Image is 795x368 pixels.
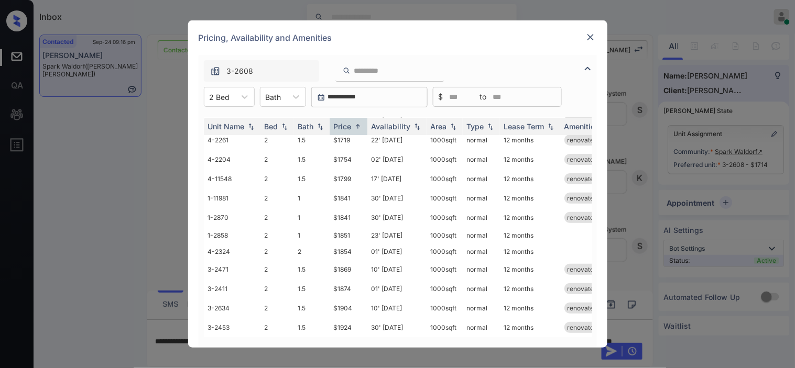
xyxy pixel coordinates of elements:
[463,318,500,337] td: normal
[412,123,422,130] img: sorting
[294,208,330,227] td: 1
[330,188,367,208] td: $1841
[330,150,367,169] td: $1754
[204,169,260,188] td: 4-11548
[204,130,260,150] td: 4-2261
[439,91,443,103] span: $
[188,20,607,55] div: Pricing, Availability and Amenities
[204,150,260,169] td: 4-2204
[204,227,260,243] td: 1-2858
[227,65,254,77] span: 3-2608
[372,122,411,131] div: Availability
[463,260,500,279] td: normal
[480,91,487,103] span: to
[204,208,260,227] td: 1-2870
[463,169,500,188] td: normal
[294,169,330,188] td: 1.5
[427,298,463,318] td: 1000 sqft
[294,188,330,208] td: 1
[260,227,294,243] td: 2
[204,260,260,279] td: 3-2471
[448,123,459,130] img: sorting
[367,169,427,188] td: 17' [DATE]
[427,169,463,188] td: 1000 sqft
[500,227,560,243] td: 12 months
[279,123,290,130] img: sorting
[367,243,427,260] td: 01' [DATE]
[568,324,598,331] span: renovated
[260,150,294,169] td: 2
[500,169,560,188] td: 12 months
[427,260,463,279] td: 1000 sqft
[330,279,367,298] td: $1874
[294,243,330,260] td: 2
[500,279,560,298] td: 12 months
[367,150,427,169] td: 02' [DATE]
[260,318,294,337] td: 2
[343,66,351,75] img: icon-zuma
[204,243,260,260] td: 4-2324
[294,318,330,337] td: 1.5
[260,130,294,150] td: 2
[431,122,447,131] div: Area
[330,298,367,318] td: $1904
[294,279,330,298] td: 1.5
[204,298,260,318] td: 3-2634
[463,279,500,298] td: normal
[260,243,294,260] td: 2
[427,318,463,337] td: 1000 sqft
[568,265,598,273] span: renovated
[500,188,560,208] td: 12 months
[367,130,427,150] td: 22' [DATE]
[568,214,598,221] span: renovated
[210,66,221,76] img: icon-zuma
[500,208,560,227] td: 12 months
[504,122,544,131] div: Lease Term
[568,304,598,312] span: renovated
[334,122,352,131] div: Price
[463,208,500,227] td: normal
[463,298,500,318] td: normal
[294,298,330,318] td: 1.5
[246,123,256,130] img: sorting
[204,188,260,208] td: 1-11981
[427,188,463,208] td: 1000 sqft
[500,318,560,337] td: 12 months
[260,169,294,188] td: 2
[500,298,560,318] td: 12 months
[260,260,294,279] td: 2
[463,227,500,243] td: normal
[294,227,330,243] td: 1
[367,227,427,243] td: 23' [DATE]
[260,188,294,208] td: 2
[208,122,245,131] div: Unit Name
[427,279,463,298] td: 1000 sqft
[427,227,463,243] td: 1000 sqft
[367,318,427,337] td: 30' [DATE]
[546,123,556,130] img: sorting
[564,122,600,131] div: Amenities
[367,298,427,318] td: 10' [DATE]
[204,279,260,298] td: 3-2411
[463,150,500,169] td: normal
[298,122,314,131] div: Bath
[463,188,500,208] td: normal
[330,318,367,337] td: $1924
[260,298,294,318] td: 2
[568,175,598,183] span: renovated
[568,285,598,293] span: renovated
[500,260,560,279] td: 12 months
[500,243,560,260] td: 12 months
[500,130,560,150] td: 12 months
[585,32,596,42] img: close
[260,208,294,227] td: 2
[204,318,260,337] td: 3-2453
[367,188,427,208] td: 30' [DATE]
[427,130,463,150] td: 1000 sqft
[294,150,330,169] td: 1.5
[330,130,367,150] td: $1719
[265,122,278,131] div: Bed
[463,130,500,150] td: normal
[467,122,484,131] div: Type
[367,208,427,227] td: 30' [DATE]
